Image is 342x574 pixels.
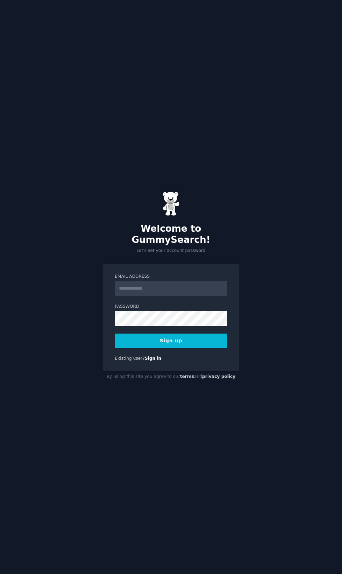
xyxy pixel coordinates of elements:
[115,304,227,310] label: Password
[145,356,162,361] a: Sign in
[103,248,239,254] p: Let's set your account password
[103,223,239,245] h2: Welcome to GummySearch!
[115,356,145,361] span: Existing user?
[115,334,227,348] button: Sign up
[115,274,227,280] label: Email Address
[202,374,236,379] a: privacy policy
[180,374,194,379] a: terms
[103,371,239,382] div: By using this site you agree to our and
[162,192,180,216] img: Gummy Bear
